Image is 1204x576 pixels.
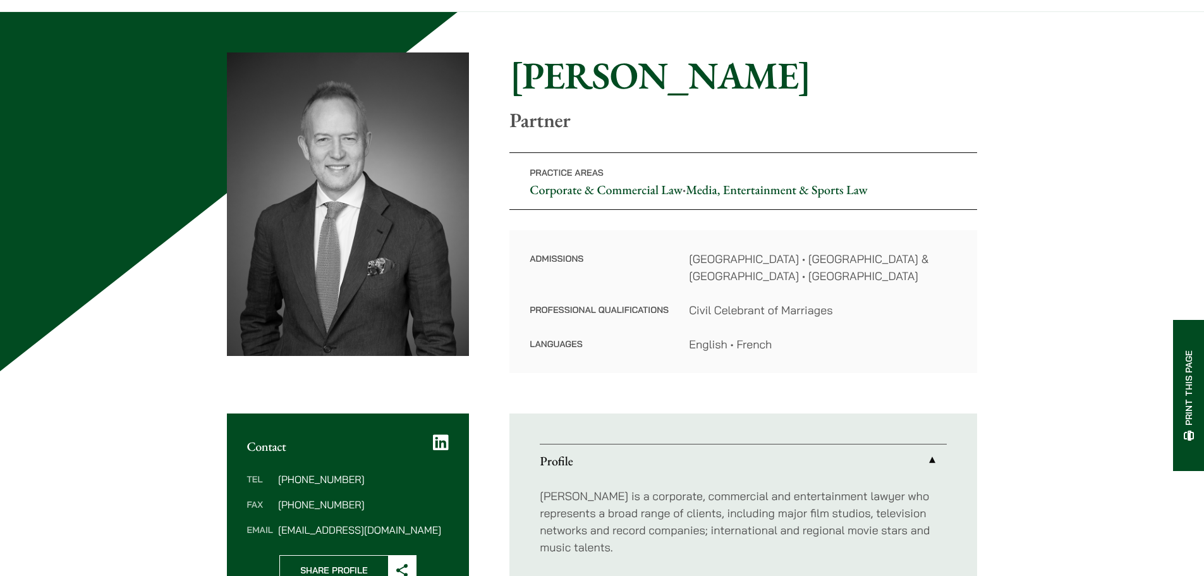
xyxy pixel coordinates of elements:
dd: [EMAIL_ADDRESS][DOMAIN_NAME] [278,525,449,535]
dd: [PHONE_NUMBER] [278,474,449,484]
dt: Professional Qualifications [530,302,669,336]
a: Corporate & Commercial Law [530,181,683,198]
dd: [PHONE_NUMBER] [278,499,449,510]
a: Media, Entertainment & Sports Law [686,181,867,198]
span: Practice Areas [530,167,604,178]
h2: Contact [247,439,449,454]
p: Partner [509,108,977,132]
dd: Civil Celebrant of Marriages [689,302,957,319]
a: LinkedIn [433,434,449,451]
dd: English • French [689,336,957,353]
a: Profile [540,444,947,477]
dt: Email [247,525,273,535]
dd: [GEOGRAPHIC_DATA] • [GEOGRAPHIC_DATA] & [GEOGRAPHIC_DATA] • [GEOGRAPHIC_DATA] [689,250,957,285]
p: • [509,152,977,210]
dt: Fax [247,499,273,525]
h1: [PERSON_NAME] [509,52,977,98]
dt: Languages [530,336,669,353]
p: [PERSON_NAME] is a corporate, commercial and entertainment lawyer who represents a broad range of... [540,487,947,556]
dt: Admissions [530,250,669,302]
dt: Tel [247,474,273,499]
